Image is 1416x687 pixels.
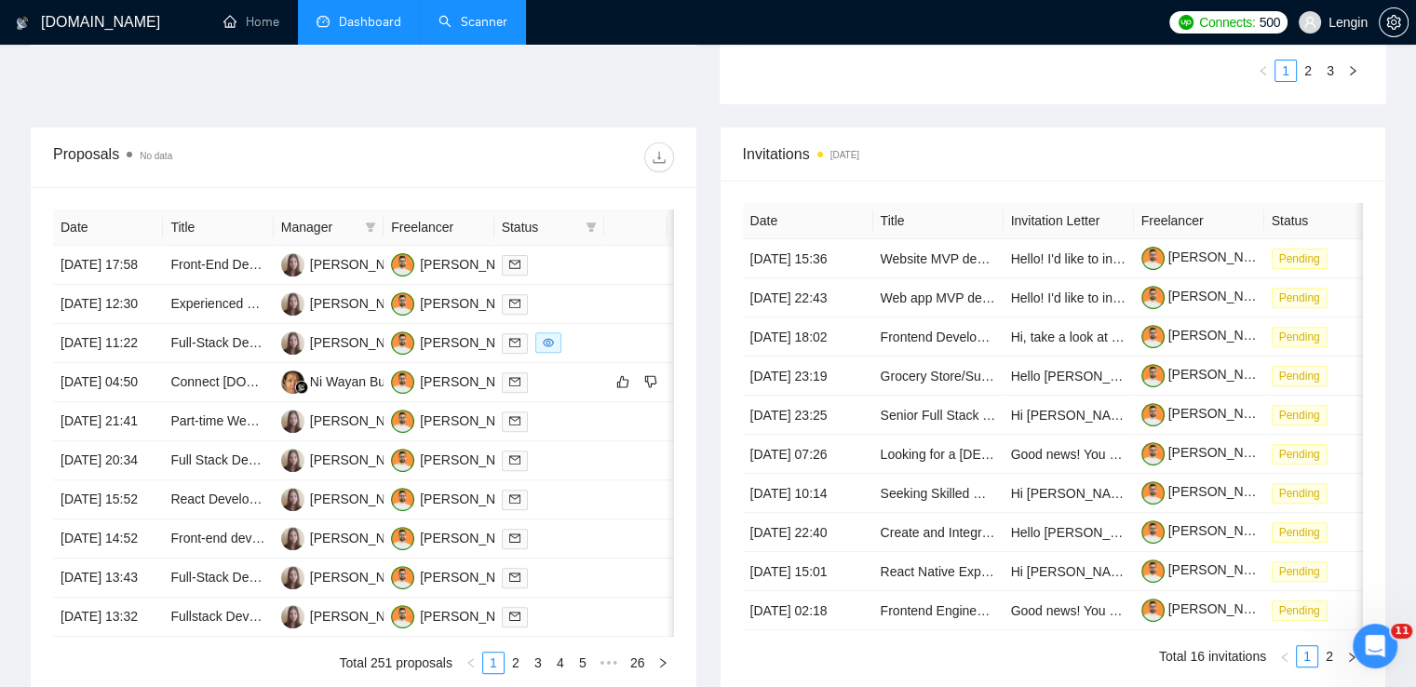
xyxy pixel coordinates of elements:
span: Pending [1272,288,1328,308]
a: [PERSON_NAME] [1141,367,1275,382]
div: [PERSON_NAME] [310,450,417,470]
a: 1 [1297,646,1317,667]
img: NB [281,605,304,628]
img: NB [281,449,304,472]
img: NB [281,566,304,589]
button: left [1274,645,1296,667]
li: 2 [505,652,527,674]
th: Freelancer [384,209,493,246]
a: 3 [1320,61,1341,81]
a: TM[PERSON_NAME] [391,256,527,271]
th: Manager [274,209,384,246]
a: Pending [1272,368,1335,383]
a: 5 [573,653,593,673]
span: filter [582,213,600,241]
td: [DATE] 04:50 [53,363,163,402]
a: searchScanner [438,14,507,30]
li: Next Page [652,652,674,674]
td: [DATE] 22:40 [743,513,873,552]
span: Pending [1272,327,1328,347]
li: 4 [549,652,572,674]
span: filter [365,222,376,233]
span: filter [586,222,597,233]
img: gigradar-bm.png [295,381,308,394]
td: Senior Full Stack Developer [873,396,1004,435]
a: NB[PERSON_NAME] [281,451,417,466]
li: 3 [527,652,549,674]
div: [PERSON_NAME] [310,528,417,548]
td: Front-end dev with GSAP/animation expertise needed [163,519,273,559]
a: TM[PERSON_NAME] [391,491,527,505]
a: TM[PERSON_NAME] [391,569,527,584]
td: [DATE] 15:01 [743,552,873,591]
td: [DATE] 15:36 [743,239,873,278]
li: 2 [1297,60,1319,82]
span: mail [509,572,520,583]
a: 1 [1275,61,1296,81]
span: right [657,657,668,668]
a: Looking for a [DEMOGRAPHIC_DATA] dev to build a clickable prototype [881,447,1298,462]
div: [PERSON_NAME] [420,606,527,626]
div: [PERSON_NAME] [310,567,417,587]
button: like [612,370,634,393]
span: right [1346,652,1357,663]
a: Pending [1272,602,1335,617]
th: Freelancer [1134,203,1264,239]
button: right [652,652,674,674]
span: 500 [1259,12,1279,33]
a: Pending [1272,407,1335,422]
div: [PERSON_NAME] [310,254,417,275]
td: [DATE] 11:22 [53,324,163,363]
div: [PERSON_NAME] [420,332,527,353]
img: TM [391,488,414,511]
a: TM[PERSON_NAME] [391,373,527,388]
div: [PERSON_NAME] [310,606,417,626]
th: Status [1264,203,1395,239]
span: mail [509,532,520,544]
a: NB[PERSON_NAME] [281,491,417,505]
img: TM [391,253,414,276]
a: Pending [1272,250,1335,265]
span: left [465,657,477,668]
a: NB[PERSON_NAME] [281,256,417,271]
a: Front-End Developer Needed to Build Custom Landing Page (Marketing Campaign) [170,257,653,272]
a: Pending [1272,563,1335,578]
li: Previous Page [1252,60,1274,82]
a: NB[PERSON_NAME] [281,295,417,310]
a: NB[PERSON_NAME] [281,608,417,623]
span: mail [509,298,520,309]
td: Web app MVP development [873,278,1004,317]
li: 1 [482,652,505,674]
span: Invitations [743,142,1364,166]
a: 1 [483,653,504,673]
span: Pending [1272,561,1328,582]
span: mail [509,611,520,622]
img: NW [281,370,304,394]
th: Title [873,203,1004,239]
a: Pending [1272,290,1335,304]
div: [PERSON_NAME] [420,489,527,509]
img: NB [281,527,304,550]
img: TM [391,370,414,394]
td: Looking for a FE dev to build a clickable prototype [873,435,1004,474]
a: Senior Full Stack Developer [881,408,1043,423]
span: Status [502,217,578,237]
img: NB [281,488,304,511]
td: [DATE] 17:58 [53,246,163,285]
td: Full-Stack Developer to Build SaaS MVP - AI-Readable Company Profiles [163,324,273,363]
div: [PERSON_NAME] [310,332,417,353]
img: upwork-logo.png [1179,15,1193,30]
a: [PERSON_NAME] [1141,289,1275,303]
span: mail [509,493,520,505]
td: [DATE] 07:26 [743,435,873,474]
td: Experienced Web App Developer for Legal SaaS [163,285,273,324]
td: Frontend Developer (React/Next) [873,317,1004,357]
img: TM [391,605,414,628]
a: Pending [1272,446,1335,461]
th: Date [743,203,873,239]
a: NB[PERSON_NAME] [281,569,417,584]
span: No data [140,151,172,161]
img: NB [281,253,304,276]
td: Full Stack Developer (React & Node.js) for Web Application [163,441,273,480]
a: NWNi Wayan Budiarti [281,373,414,388]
